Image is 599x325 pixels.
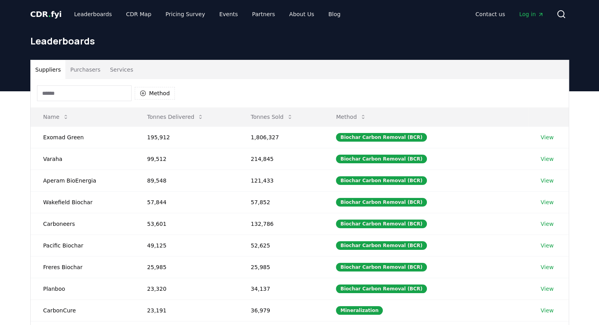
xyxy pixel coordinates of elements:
span: . [48,9,51,19]
td: Pacific Biochar [31,235,135,256]
div: Biochar Carbon Removal (BCR) [336,155,427,163]
h1: Leaderboards [30,35,569,47]
td: 132,786 [238,213,324,235]
a: View [541,307,554,314]
a: Leaderboards [68,7,118,21]
a: CDR Map [120,7,158,21]
div: Mineralization [336,306,383,315]
td: Freres Biochar [31,256,135,278]
div: Biochar Carbon Removal (BCR) [336,133,427,142]
nav: Main [68,7,347,21]
a: View [541,285,554,293]
td: 214,845 [238,148,324,170]
td: 23,320 [135,278,238,299]
td: 195,912 [135,126,238,148]
td: Wakefield Biochar [31,191,135,213]
button: Name [37,109,75,125]
button: Tonnes Delivered [141,109,210,125]
td: 52,625 [238,235,324,256]
a: View [541,155,554,163]
td: 99,512 [135,148,238,170]
a: Blog [322,7,347,21]
td: 1,806,327 [238,126,324,148]
div: Biochar Carbon Removal (BCR) [336,284,427,293]
td: 49,125 [135,235,238,256]
button: Tonnes Sold [245,109,299,125]
a: CDR.fyi [30,9,62,20]
td: Aperam BioEnergia [31,170,135,191]
a: Events [213,7,244,21]
a: View [541,220,554,228]
td: 25,985 [135,256,238,278]
a: View [541,177,554,185]
div: Biochar Carbon Removal (BCR) [336,220,427,228]
a: View [541,263,554,271]
a: Contact us [469,7,511,21]
a: View [541,242,554,249]
a: View [541,133,554,141]
div: Biochar Carbon Removal (BCR) [336,198,427,207]
td: Varaha [31,148,135,170]
div: Biochar Carbon Removal (BCR) [336,176,427,185]
button: Method [330,109,373,125]
span: Log in [519,10,543,18]
span: CDR fyi [30,9,62,19]
button: Purchasers [65,60,105,79]
nav: Main [469,7,550,21]
td: 34,137 [238,278,324,299]
div: Biochar Carbon Removal (BCR) [336,241,427,250]
td: 23,191 [135,299,238,321]
td: 25,985 [238,256,324,278]
td: CarbonCure [31,299,135,321]
td: 121,433 [238,170,324,191]
a: Partners [246,7,281,21]
td: 36,979 [238,299,324,321]
td: 53,601 [135,213,238,235]
td: Carboneers [31,213,135,235]
a: Log in [513,7,550,21]
div: Biochar Carbon Removal (BCR) [336,263,427,271]
td: 57,852 [238,191,324,213]
td: 57,844 [135,191,238,213]
a: About Us [283,7,320,21]
a: Pricing Survey [159,7,211,21]
button: Suppliers [31,60,66,79]
button: Services [105,60,138,79]
td: Exomad Green [31,126,135,148]
td: Planboo [31,278,135,299]
a: View [541,198,554,206]
td: 89,548 [135,170,238,191]
button: Method [135,87,175,100]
